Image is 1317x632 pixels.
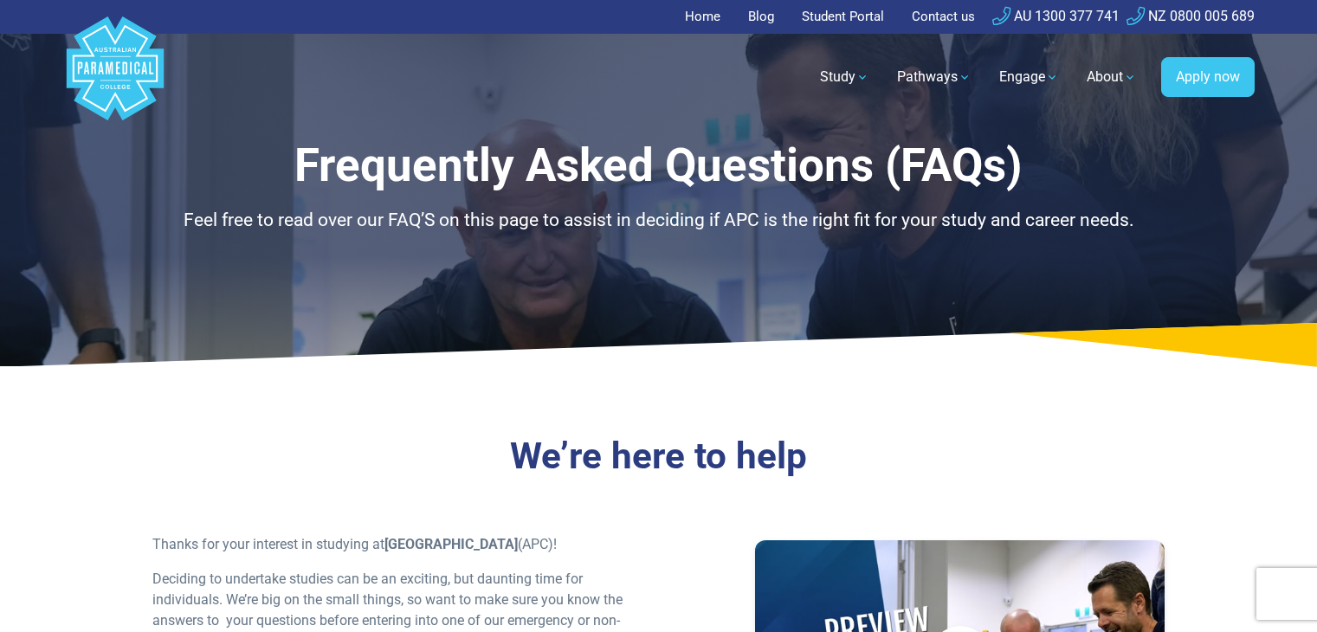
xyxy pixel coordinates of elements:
[1161,57,1255,97] a: Apply now
[152,435,1165,479] h3: We’re here to help
[384,536,518,552] strong: [GEOGRAPHIC_DATA]
[810,53,880,101] a: Study
[1076,53,1147,101] a: About
[63,34,167,121] a: Australian Paramedical College
[992,8,1120,24] a: AU 1300 377 741
[887,53,982,101] a: Pathways
[989,53,1069,101] a: Engage
[152,139,1165,193] h1: Frequently Asked Questions (FAQs)
[152,207,1165,235] p: Feel free to read over our FAQ’S on this page to assist in deciding if APC is the right fit for y...
[1127,8,1255,24] a: NZ 0800 005 689
[152,536,557,552] span: Thanks for your interest in studying at (APC)!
